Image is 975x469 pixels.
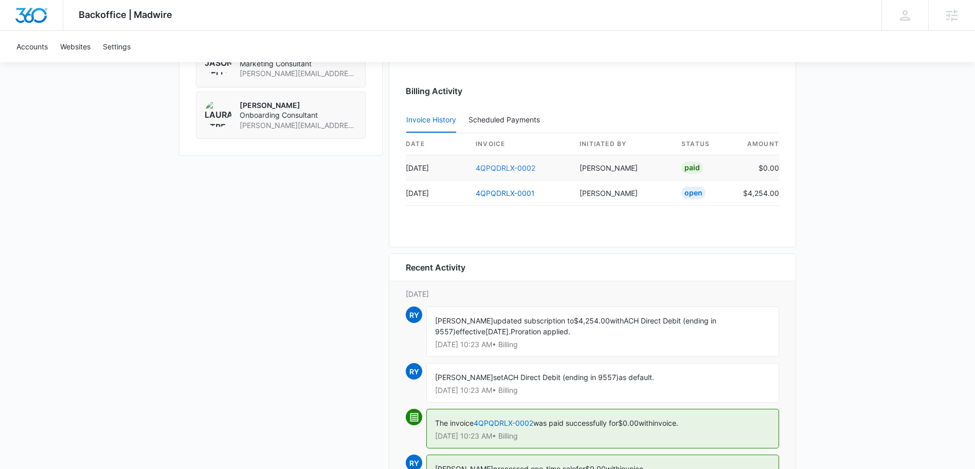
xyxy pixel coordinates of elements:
span: as default. [619,373,654,382]
th: date [406,133,467,155]
td: $0.00 [735,155,779,181]
span: Marketing Consultant [240,59,357,69]
span: Proration applied. [511,327,570,336]
th: amount [735,133,779,155]
p: [DATE] 10:23 AM • Billing [435,341,770,348]
div: Open [681,187,706,199]
p: [DATE] [406,288,779,299]
span: effective [456,327,485,336]
a: 4QPQDRLX-0002 [474,419,533,427]
span: set [493,373,503,382]
span: invoice. [653,419,678,427]
span: Onboarding Consultant [240,110,357,120]
h6: Recent Activity [406,261,465,274]
img: Laura Streeter [205,100,231,127]
span: $4,254.00 [574,316,610,325]
th: status [673,133,735,155]
p: [DATE] 10:23 AM • Billing [435,387,770,394]
span: [PERSON_NAME] [435,316,493,325]
a: Websites [54,31,97,62]
a: 4QPQDRLX-0002 [476,164,535,172]
p: [PERSON_NAME] [240,100,357,111]
button: Invoice History [406,108,456,133]
p: [DATE] 10:23 AM • Billing [435,432,770,440]
span: [DATE]. [485,327,511,336]
th: invoice [467,133,571,155]
th: Initiated By [571,133,673,155]
span: with [639,419,653,427]
span: ACH Direct Debit (ending in 9557) [503,373,619,382]
span: Backoffice | Madwire [79,9,172,20]
td: [DATE] [406,155,467,181]
div: Paid [681,161,703,174]
a: Settings [97,31,137,62]
td: [PERSON_NAME] [571,155,673,181]
td: [PERSON_NAME] [571,181,673,206]
td: [DATE] [406,181,467,206]
span: [PERSON_NAME][EMAIL_ADDRESS][PERSON_NAME][DOMAIN_NAME] [240,68,357,79]
span: $0.00 [618,419,639,427]
span: was paid successfully for [533,419,618,427]
span: RY [406,363,422,380]
span: The invoice [435,419,474,427]
h3: Billing Activity [406,85,779,97]
a: 4QPQDRLX-0001 [476,189,535,197]
span: [PERSON_NAME][EMAIL_ADDRESS][PERSON_NAME][DOMAIN_NAME] [240,120,357,131]
div: Scheduled Payments [468,116,544,123]
span: [PERSON_NAME] [435,373,493,382]
td: $4,254.00 [735,181,779,206]
span: with [610,316,624,325]
span: RY [406,306,422,323]
span: updated subscription to [493,316,574,325]
a: Accounts [10,31,54,62]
